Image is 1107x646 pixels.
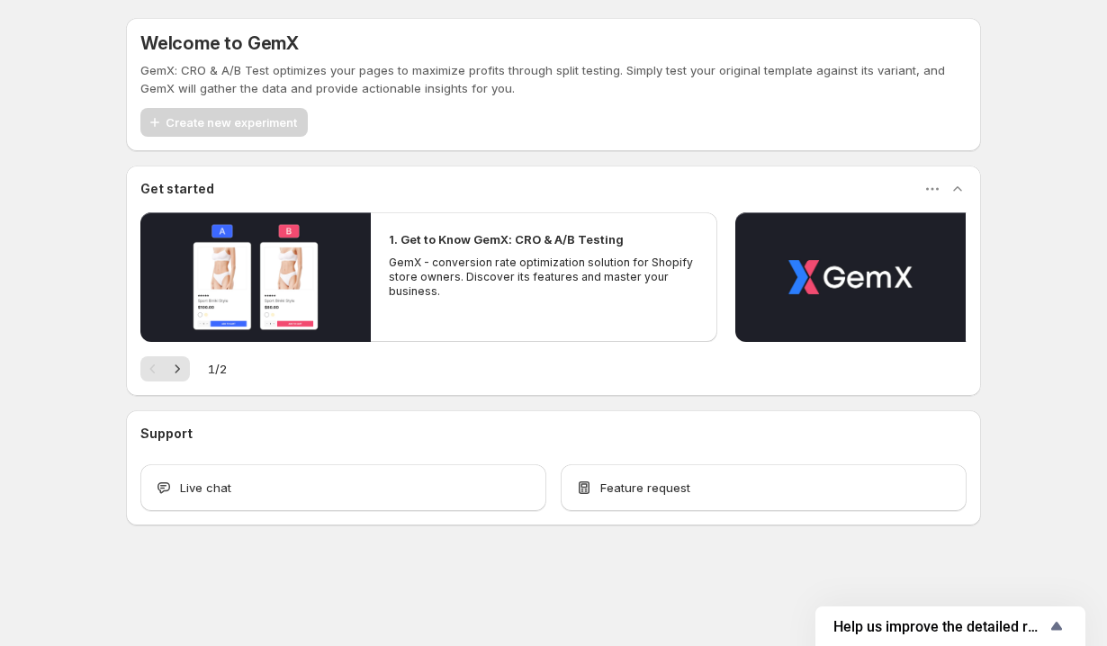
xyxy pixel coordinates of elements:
button: Show survey - Help us improve the detailed report for A/B campaigns [833,615,1067,637]
span: Help us improve the detailed report for A/B campaigns [833,618,1046,635]
h2: 1. Get to Know GemX: CRO & A/B Testing [389,230,624,248]
span: Live chat [180,479,231,497]
span: 1 / 2 [208,360,227,378]
button: Play video [735,212,966,342]
h5: Welcome to GemX [140,32,299,54]
span: Feature request [600,479,690,497]
nav: Pagination [140,356,190,381]
h3: Get started [140,180,214,198]
p: GemX: CRO & A/B Test optimizes your pages to maximize profits through split testing. Simply test ... [140,61,967,97]
p: GemX - conversion rate optimization solution for Shopify store owners. Discover its features and ... [389,256,698,299]
button: Play video [140,212,371,342]
h3: Support [140,425,193,443]
button: Next [165,356,190,381]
